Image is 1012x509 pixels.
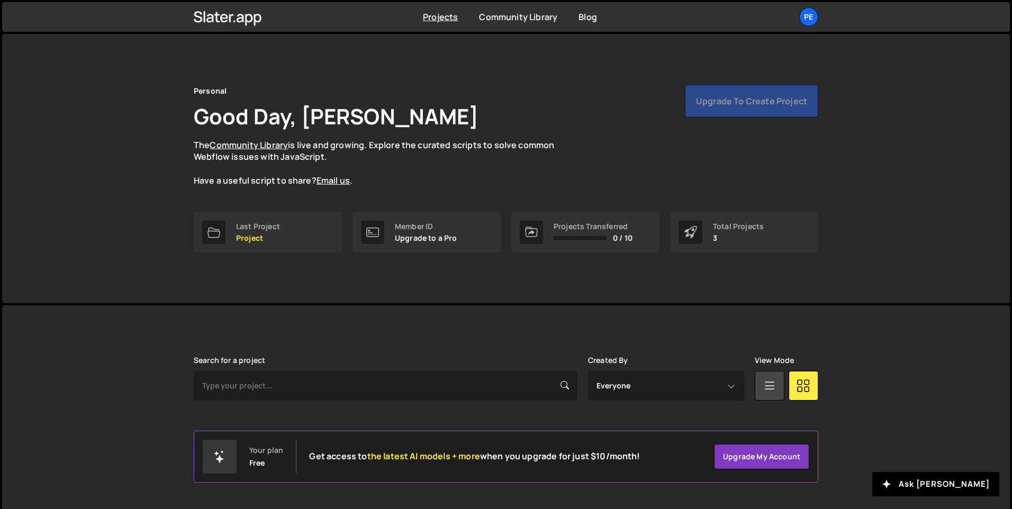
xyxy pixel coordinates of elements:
[210,139,288,151] a: Community Library
[194,212,342,252] a: Last Project Project
[309,451,640,461] h2: Get access to when you upgrade for just $10/month!
[194,356,265,365] label: Search for a project
[755,356,794,365] label: View Mode
[236,234,280,242] p: Project
[194,102,478,131] h1: Good Day, [PERSON_NAME]
[579,11,597,23] a: Blog
[194,85,227,97] div: Personal
[395,234,457,242] p: Upgrade to a Pro
[395,222,457,231] div: Member ID
[194,139,575,187] p: The is live and growing. Explore the curated scripts to solve common Webflow issues with JavaScri...
[423,11,458,23] a: Projects
[236,222,280,231] div: Last Project
[713,222,764,231] div: Total Projects
[249,446,283,455] div: Your plan
[713,234,764,242] p: 3
[367,450,480,462] span: the latest AI models + more
[317,175,350,186] a: Email us
[714,444,809,469] a: Upgrade my account
[588,356,628,365] label: Created By
[554,222,632,231] div: Projects Transferred
[872,472,999,496] button: Ask [PERSON_NAME]
[479,11,557,23] a: Community Library
[249,459,265,467] div: Free
[194,371,577,401] input: Type your project...
[799,7,818,26] a: Pe
[613,234,632,242] span: 0 / 10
